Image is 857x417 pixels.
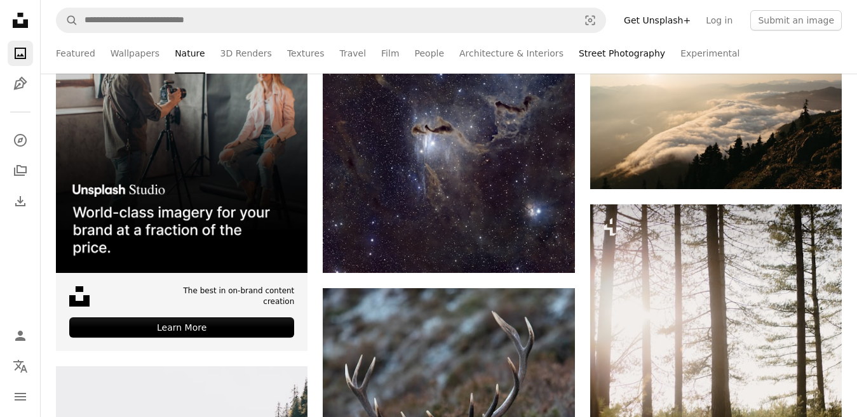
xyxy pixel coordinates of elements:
[381,33,399,74] a: Film
[8,189,33,214] a: Download History
[575,8,605,32] button: Visual search
[56,33,95,74] a: Featured
[323,22,574,273] img: Dark nebula with glowing stars and gas clouds.
[323,141,574,152] a: Dark nebula with glowing stars and gas clouds.
[56,22,307,273] img: file-1715651741414-859baba4300dimage
[8,384,33,409] button: Menu
[69,286,90,307] img: file-1631678316303-ed18b8b5cb9cimage
[8,8,33,36] a: Home — Unsplash
[57,8,78,32] button: Search Unsplash
[69,317,294,338] div: Learn More
[8,354,33,379] button: Language
[590,366,842,378] a: Horse walking through a sunlit forest.
[616,10,698,30] a: Get Unsplash+
[579,33,665,74] a: Street Photography
[56,22,307,351] a: The best in on-brand content creationLearn More
[680,33,739,74] a: Experimental
[8,128,33,153] a: Explore
[415,33,445,74] a: People
[8,323,33,348] a: Log in / Sign up
[161,286,294,307] span: The best in on-brand content creation
[8,158,33,183] a: Collections
[8,71,33,96] a: Illustrations
[287,33,325,74] a: Textures
[698,10,740,30] a: Log in
[56,8,606,33] form: Find visuals sitewide
[590,22,842,189] img: Mountains and clouds are illuminated by the setting sun.
[750,10,842,30] button: Submit an image
[339,33,366,74] a: Travel
[111,33,159,74] a: Wallpapers
[8,41,33,66] a: Photos
[220,33,272,74] a: 3D Renders
[590,99,842,110] a: Mountains and clouds are illuminated by the setting sun.
[459,33,563,74] a: Architecture & Interiors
